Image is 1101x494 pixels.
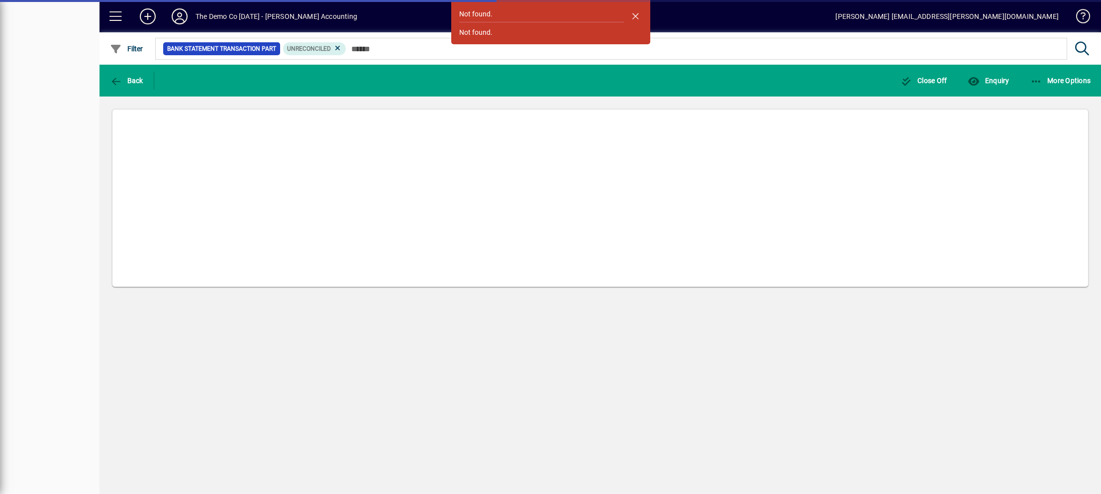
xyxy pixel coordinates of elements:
[287,45,331,52] span: Unreconciled
[100,72,154,90] app-page-header-button: Back
[110,45,143,53] span: Filter
[167,44,276,54] span: Bank Statement Transaction Part
[968,77,1009,85] span: Enquiry
[110,77,143,85] span: Back
[898,72,950,90] button: Close Off
[965,72,1011,90] button: Enquiry
[283,42,346,55] mat-chip: Reconciliation Status: Unreconciled
[1028,72,1094,90] button: More Options
[1069,2,1089,34] a: Knowledge Base
[901,77,947,85] span: Close Off
[1030,77,1091,85] span: More Options
[196,8,357,24] div: The Demo Co [DATE] - [PERSON_NAME] Accounting
[107,72,146,90] button: Back
[107,40,146,58] button: Filter
[835,8,1059,24] div: [PERSON_NAME] [EMAIL_ADDRESS][PERSON_NAME][DOMAIN_NAME]
[164,7,196,25] button: Profile
[132,7,164,25] button: Add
